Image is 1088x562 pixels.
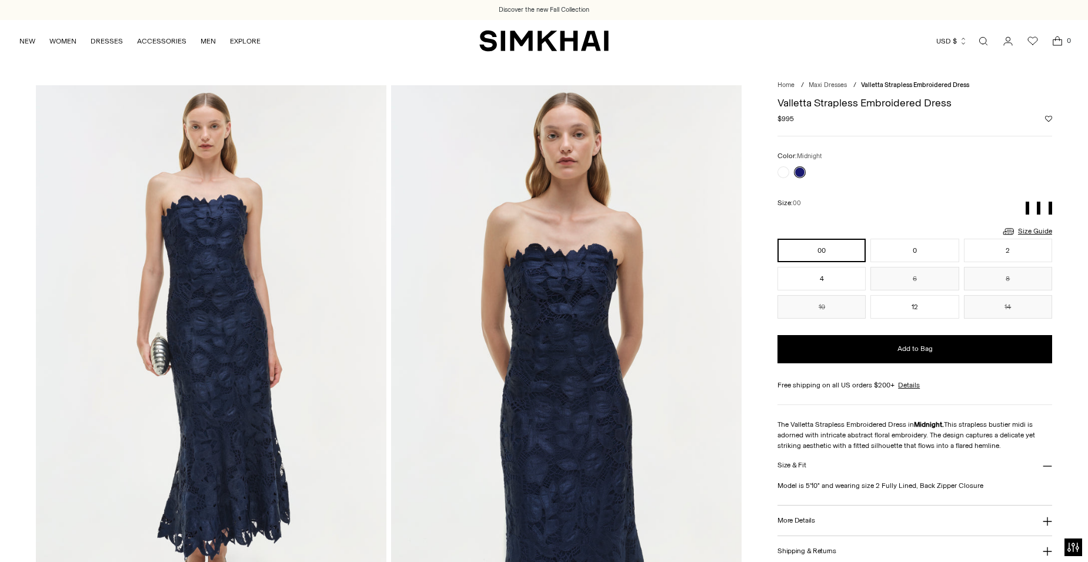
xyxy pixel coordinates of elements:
button: USD $ [936,28,967,54]
button: 4 [777,267,866,290]
a: Go to the account page [996,29,1020,53]
p: The Valletta Strapless Embroidered Dress in This strapless bustier midi is adorned with intricate... [777,419,1052,451]
h1: Valletta Strapless Embroidered Dress [777,98,1052,108]
a: Details [898,380,920,390]
div: Free shipping on all US orders $200+ [777,380,1052,390]
strong: Midnight. [914,420,944,429]
a: ACCESSORIES [137,28,186,54]
button: 0 [870,239,959,262]
label: Color: [777,150,822,162]
span: 00 [793,199,801,207]
a: DRESSES [91,28,123,54]
h3: More Details [777,517,815,524]
a: EXPLORE [230,28,261,54]
div: / [801,81,804,91]
h3: Size & Fit [777,461,806,469]
span: Valletta Strapless Embroidered Dress [861,81,969,89]
a: Maxi Dresses [809,81,847,89]
nav: breadcrumbs [777,81,1052,91]
span: Midnight [797,152,822,160]
a: Open search modal [972,29,995,53]
a: Home [777,81,795,89]
span: $995 [777,113,794,124]
a: Wishlist [1021,29,1044,53]
button: 14 [964,295,1052,319]
span: Add to Bag [897,344,933,354]
button: 8 [964,267,1052,290]
label: Size: [777,198,801,209]
h3: Shipping & Returns [777,547,836,555]
a: MEN [201,28,216,54]
a: NEW [19,28,35,54]
button: 2 [964,239,1052,262]
a: Size Guide [1002,224,1052,239]
button: Add to Wishlist [1045,115,1052,122]
button: 6 [870,267,959,290]
button: Add to Bag [777,335,1052,363]
button: More Details [777,506,1052,536]
a: SIMKHAI [479,29,609,52]
button: 10 [777,295,866,319]
button: 12 [870,295,959,319]
button: 00 [777,239,866,262]
button: Size & Fit [777,451,1052,481]
p: Model is 5'10" and wearing size 2 Fully Lined, Back Zipper Closure [777,480,1052,491]
span: 0 [1063,35,1074,46]
a: Discover the new Fall Collection [499,5,589,15]
a: Open cart modal [1046,29,1069,53]
a: WOMEN [49,28,76,54]
div: / [853,81,856,91]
